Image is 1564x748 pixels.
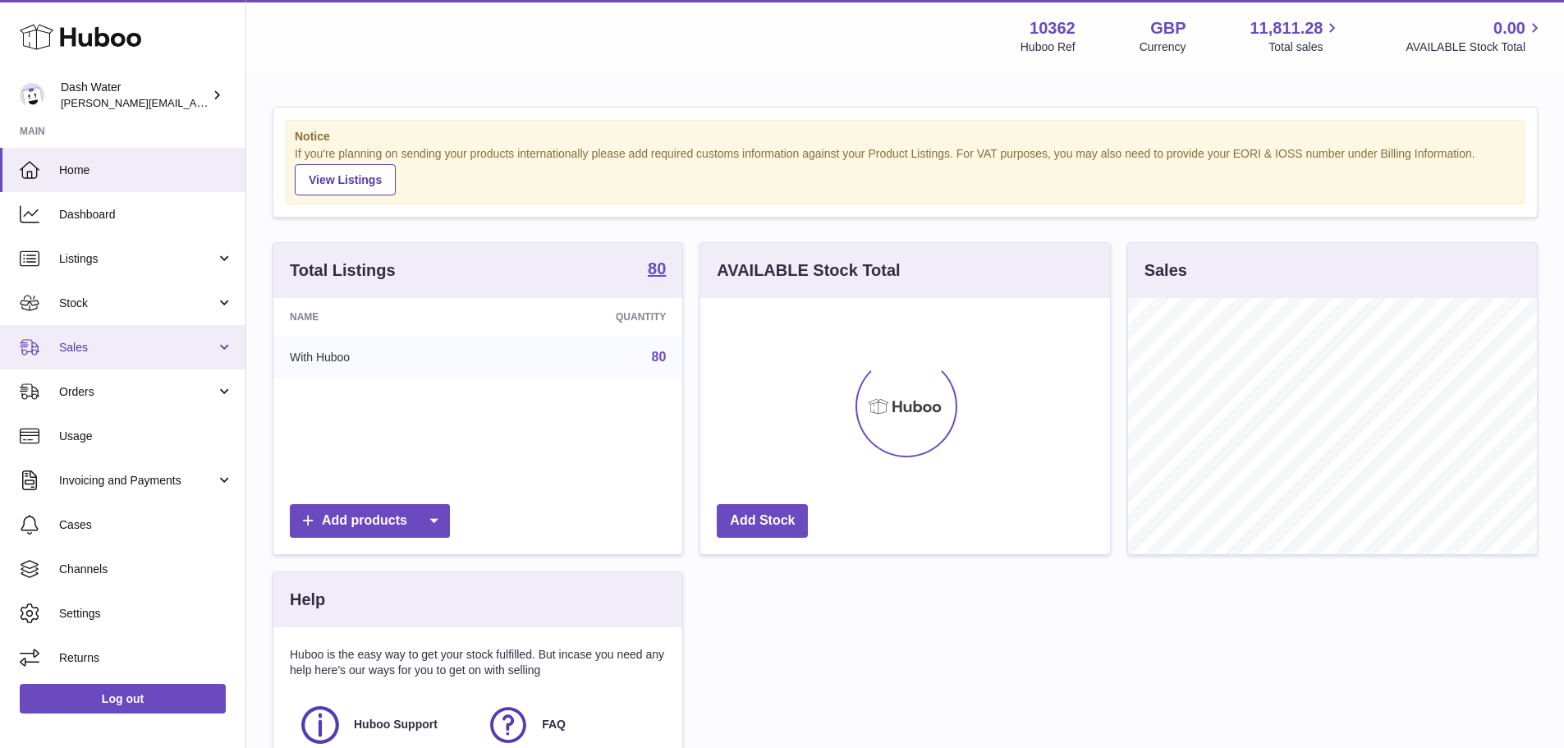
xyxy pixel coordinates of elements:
h3: Help [290,589,325,611]
span: Home [59,163,233,178]
a: FAQ [486,703,658,747]
span: FAQ [542,717,566,732]
div: If you're planning on sending your products internationally please add required customs informati... [295,146,1516,195]
span: Stock [59,296,216,311]
a: 80 [648,260,666,280]
div: Huboo Ref [1020,39,1076,55]
span: Cases [59,517,233,533]
span: Listings [59,251,216,267]
a: Huboo Support [298,703,470,747]
span: AVAILABLE Stock Total [1406,39,1544,55]
span: Total sales [1268,39,1342,55]
div: Currency [1140,39,1186,55]
a: Add products [290,504,450,538]
span: Orders [59,384,216,400]
div: Dash Water [61,80,209,111]
a: Log out [20,684,226,714]
a: 0.00 AVAILABLE Stock Total [1406,17,1544,55]
a: Add Stock [717,504,808,538]
th: Quantity [489,298,682,336]
span: Invoicing and Payments [59,473,216,489]
th: Name [273,298,489,336]
a: View Listings [295,164,396,195]
strong: GBP [1150,17,1186,39]
span: Sales [59,340,216,356]
span: Channels [59,562,233,577]
span: Huboo Support [354,717,438,732]
td: With Huboo [273,336,489,379]
h3: Sales [1144,259,1187,282]
h3: Total Listings [290,259,396,282]
span: Returns [59,650,233,666]
a: 11,811.28 Total sales [1250,17,1342,55]
span: 11,811.28 [1250,17,1323,39]
span: Dashboard [59,207,233,223]
span: [PERSON_NAME][EMAIL_ADDRESS][DOMAIN_NAME] [61,96,329,109]
strong: 10362 [1030,17,1076,39]
span: Usage [59,429,233,444]
p: Huboo is the easy way to get your stock fulfilled. But incase you need any help here's our ways f... [290,647,666,678]
h3: AVAILABLE Stock Total [717,259,900,282]
strong: 80 [648,260,666,277]
img: james@dash-water.com [20,83,44,108]
span: 0.00 [1493,17,1525,39]
strong: Notice [295,129,1516,145]
a: 80 [652,350,667,364]
span: Settings [59,606,233,622]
